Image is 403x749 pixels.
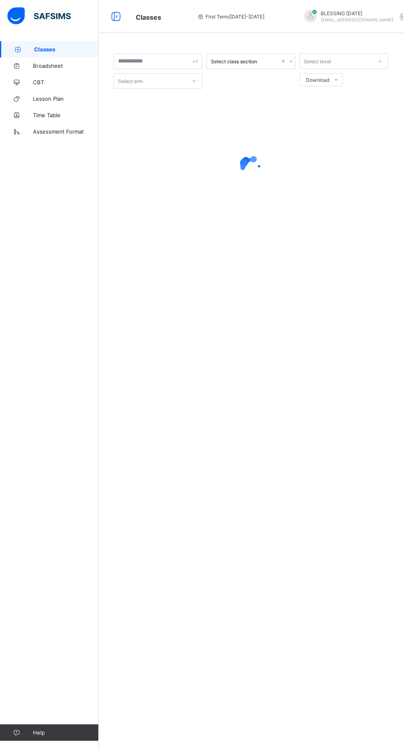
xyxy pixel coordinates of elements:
[33,128,99,135] span: Assessment Format
[197,14,264,20] span: session/term information
[321,17,394,22] span: [EMAIL_ADDRESS][DOMAIN_NAME]
[306,77,329,83] span: Download
[34,46,99,53] span: Classes
[211,58,280,65] div: Select class section
[136,13,161,21] span: Classes
[33,95,99,102] span: Lesson Plan
[118,73,143,89] div: Select arm
[33,112,99,118] span: Time Table
[321,10,394,16] span: BLESSING [DATE]
[7,7,71,25] img: safsims
[304,53,331,69] div: Select level
[33,729,98,736] span: Help
[33,79,99,86] span: CBT
[33,62,99,69] span: Broadsheet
